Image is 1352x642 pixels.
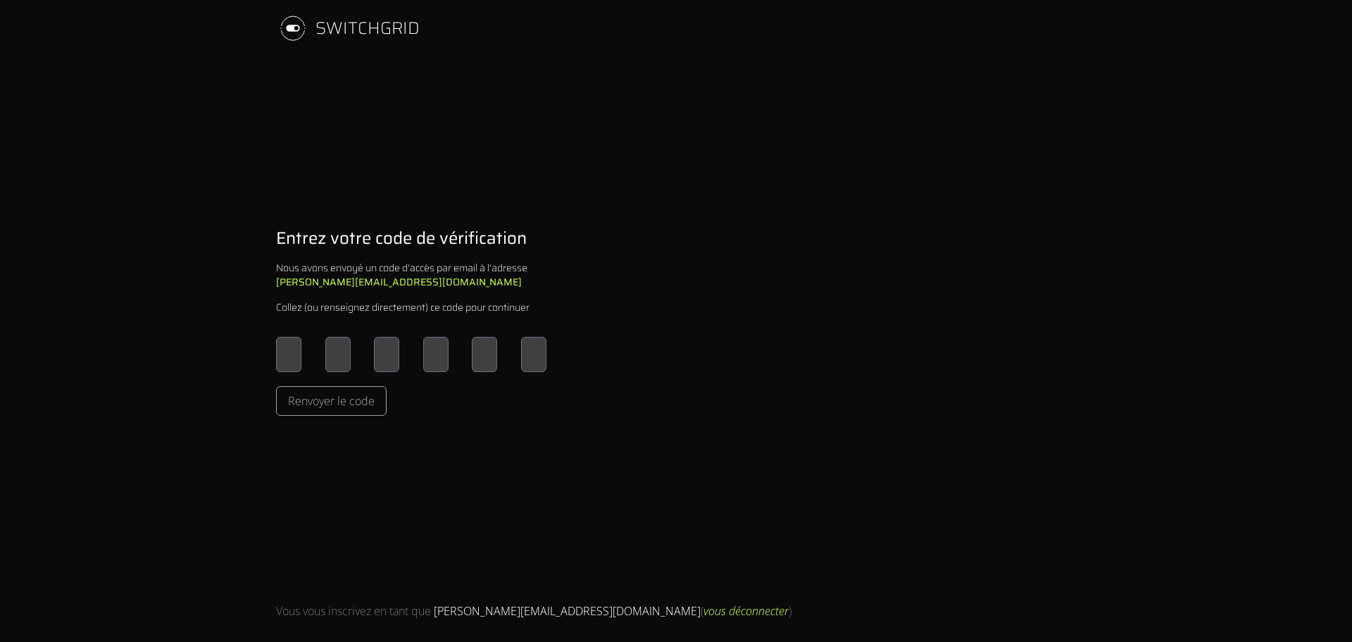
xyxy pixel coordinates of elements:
input: Please enter OTP character 6 [521,337,546,372]
input: Please enter OTP character 4 [423,337,449,372]
input: Please enter OTP character 5 [472,337,497,372]
span: Renvoyer le code [288,393,375,409]
div: SWITCHGRID [315,17,420,39]
input: Please enter OTP character 3 [374,337,399,372]
b: [PERSON_NAME][EMAIL_ADDRESS][DOMAIN_NAME] [276,274,522,290]
div: Collez (ou renseignez directement) ce code pour continuer [276,300,530,314]
input: Please enter OTP character 1 [276,337,301,372]
div: Nous avons envoyé un code d'accès par email à l'adresse [276,261,546,289]
div: Vous vous inscrivez en tant que ( ) [276,603,791,619]
h1: Entrez votre code de vérification [276,227,527,249]
span: vous déconnecter [703,603,789,619]
button: Renvoyer le code [276,386,387,416]
span: [PERSON_NAME][EMAIL_ADDRESS][DOMAIN_NAME] [434,603,701,619]
input: Please enter OTP character 2 [325,337,351,372]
